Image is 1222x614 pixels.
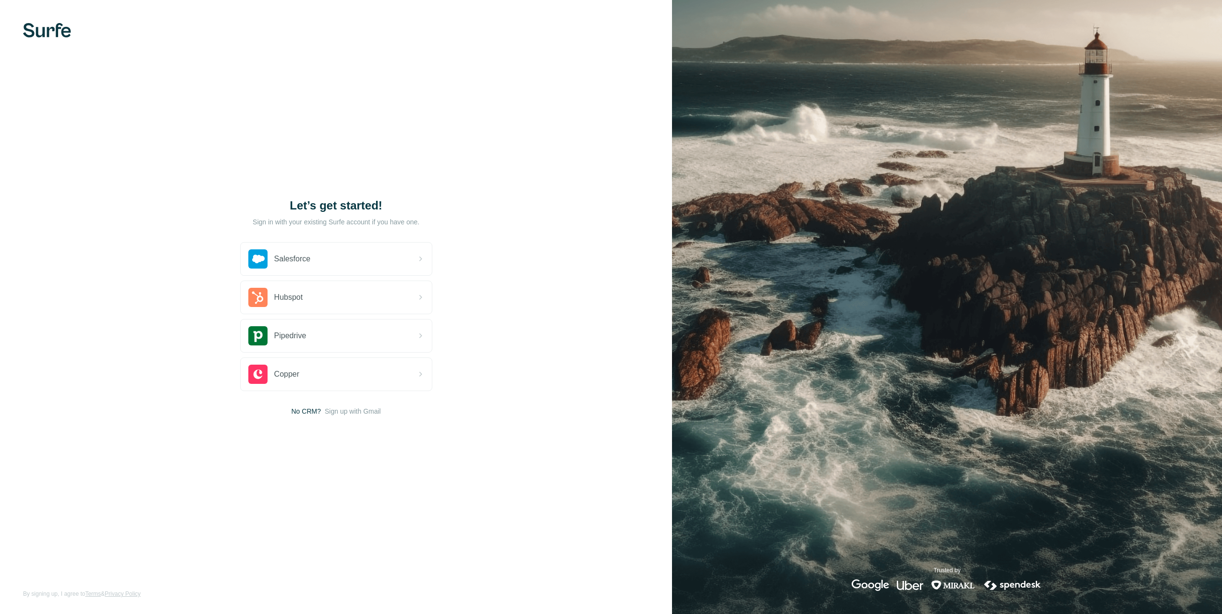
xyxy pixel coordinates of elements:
[274,330,306,342] span: Pipedrive
[248,249,268,269] img: salesforce's logo
[23,589,141,598] span: By signing up, I agree to &
[325,406,381,416] button: Sign up with Gmail
[85,590,101,597] a: Terms
[274,292,303,303] span: Hubspot
[931,579,975,591] img: mirakl's logo
[933,566,960,575] p: Trusted by
[274,368,299,380] span: Copper
[105,590,141,597] a: Privacy Policy
[23,23,71,37] img: Surfe's logo
[852,579,889,591] img: google's logo
[248,288,268,307] img: hubspot's logo
[983,579,1042,591] img: spendesk's logo
[274,253,311,265] span: Salesforce
[897,579,923,591] img: uber's logo
[240,198,432,213] h1: Let’s get started!
[253,217,419,227] p: Sign in with your existing Surfe account if you have one.
[292,406,321,416] span: No CRM?
[248,326,268,345] img: pipedrive's logo
[248,365,268,384] img: copper's logo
